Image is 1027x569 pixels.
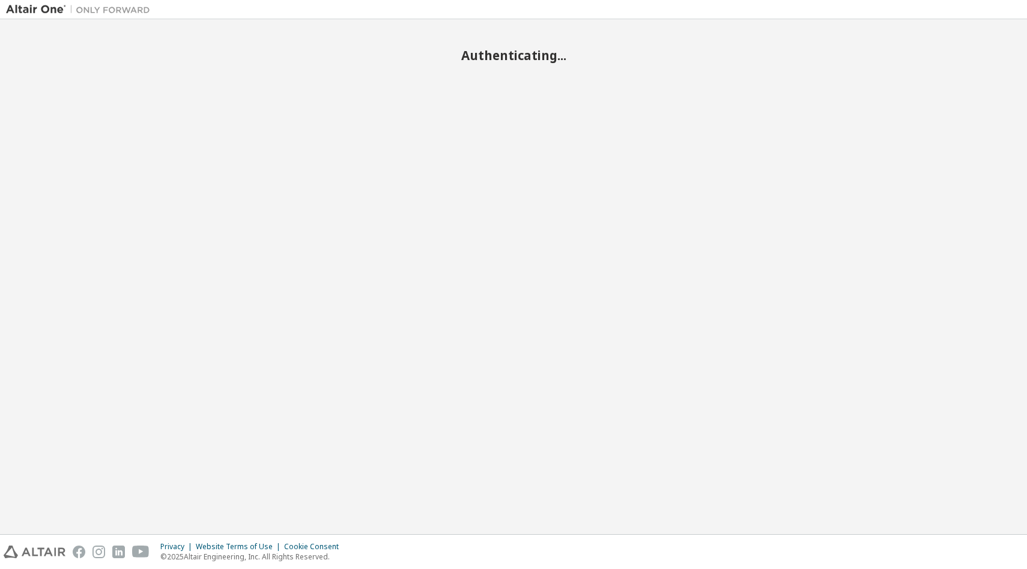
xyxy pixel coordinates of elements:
[284,542,346,552] div: Cookie Consent
[73,546,85,558] img: facebook.svg
[160,542,196,552] div: Privacy
[112,546,125,558] img: linkedin.svg
[6,47,1021,63] h2: Authenticating...
[4,546,65,558] img: altair_logo.svg
[196,542,284,552] div: Website Terms of Use
[92,546,105,558] img: instagram.svg
[6,4,156,16] img: Altair One
[160,552,346,562] p: © 2025 Altair Engineering, Inc. All Rights Reserved.
[132,546,150,558] img: youtube.svg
